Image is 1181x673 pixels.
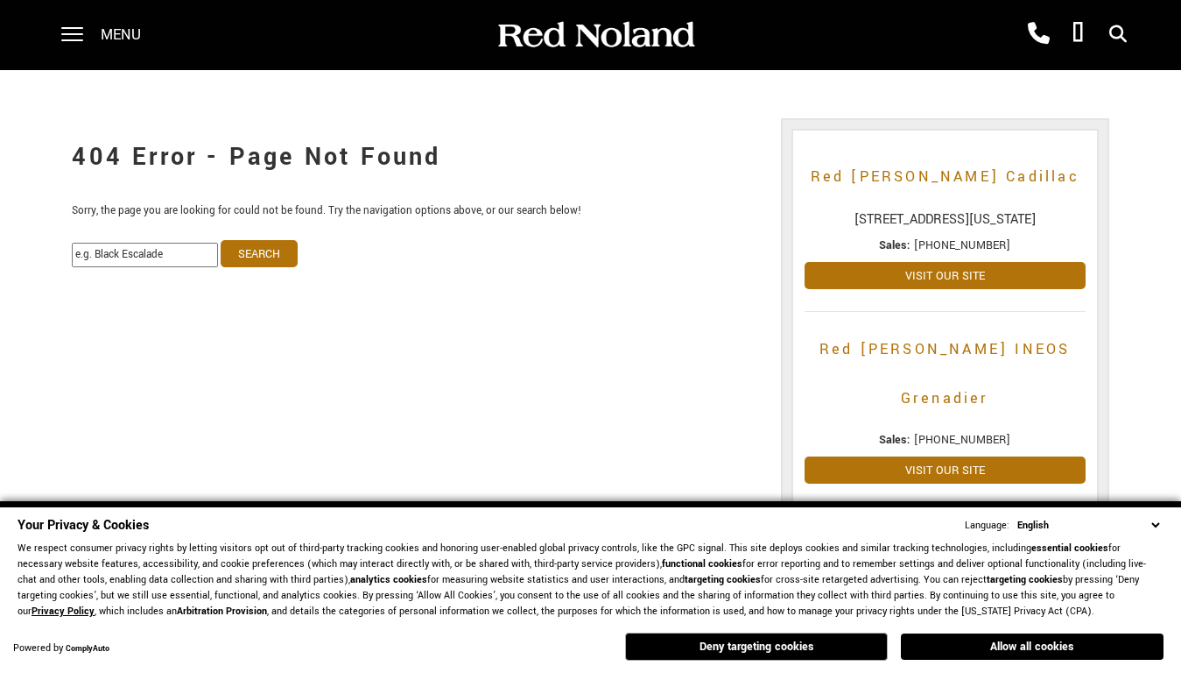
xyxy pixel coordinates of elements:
span: Your Privacy & Cookies [18,516,149,535]
strong: Sales: [879,237,910,253]
a: Visit Our Site [805,262,1086,289]
span: [STREET_ADDRESS][US_STATE] [805,210,1086,229]
button: Allow all cookies [901,634,1163,660]
p: We respect consumer privacy rights by letting visitors opt out of third-party tracking cookies an... [18,541,1163,620]
input: Search [221,240,298,267]
strong: Arbitration Provision [177,605,267,618]
strong: Sales: [879,432,910,448]
a: Red [PERSON_NAME] INEOS Grenadier [805,325,1086,423]
strong: functional cookies [662,557,742,570]
strong: targeting cookies [685,573,761,586]
a: Red [PERSON_NAME] Cadillac [805,152,1086,202]
a: ComplyAuto [66,643,109,655]
strong: analytics cookies [350,573,427,586]
span: [PHONE_NUMBER] [914,237,1010,253]
strong: essential cookies [1031,542,1108,555]
img: Red Noland Auto Group [495,20,696,51]
input: e.g. Black Escalade [72,243,218,267]
h1: 404 Error - Page Not Found [72,123,754,193]
div: Sorry, the page you are looking for could not be found. Try the navigation options above, or our ... [59,105,767,276]
strong: targeting cookies [987,573,1063,586]
a: Privacy Policy [32,605,95,618]
a: Visit Our Site [805,457,1086,484]
button: Deny targeting cookies [625,633,888,661]
span: [PHONE_NUMBER] [914,432,1010,448]
div: Language: [965,521,1009,531]
div: Powered by [13,643,109,655]
select: Language Select [1013,517,1163,534]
